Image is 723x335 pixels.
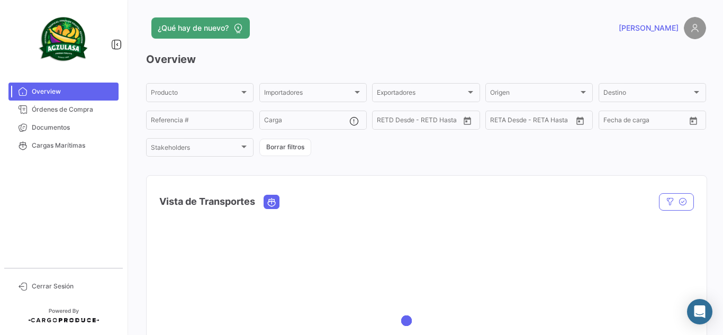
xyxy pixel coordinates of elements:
button: Open calendar [685,113,701,129]
span: Documentos [32,123,114,132]
span: Stakeholders [151,146,239,153]
span: [PERSON_NAME] [619,23,679,33]
span: Destino [603,90,692,98]
input: Desde [603,118,622,125]
img: agzulasa-logo.png [37,13,90,66]
input: Desde [377,118,396,125]
img: placeholder-user.png [684,17,706,39]
button: ¿Qué hay de nuevo? [151,17,250,39]
span: Overview [32,87,114,96]
input: Hasta [517,118,556,125]
span: Cargas Marítimas [32,141,114,150]
span: Producto [151,90,239,98]
span: Cerrar Sesión [32,282,114,291]
a: Órdenes de Compra [8,101,119,119]
div: Abrir Intercom Messenger [687,299,712,324]
button: Open calendar [459,113,475,129]
span: ¿Qué hay de nuevo? [158,23,229,33]
h4: Vista de Transportes [159,194,255,209]
span: Importadores [264,90,353,98]
button: Open calendar [572,113,588,129]
a: Documentos [8,119,119,137]
span: Exportadores [377,90,465,98]
a: Overview [8,83,119,101]
button: Ocean [264,195,279,209]
input: Hasta [630,118,669,125]
input: Hasta [403,118,442,125]
span: Origen [490,90,579,98]
input: Desde [490,118,509,125]
a: Cargas Marítimas [8,137,119,155]
h3: Overview [146,52,706,67]
span: Órdenes de Compra [32,105,114,114]
button: Borrar filtros [259,139,311,156]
